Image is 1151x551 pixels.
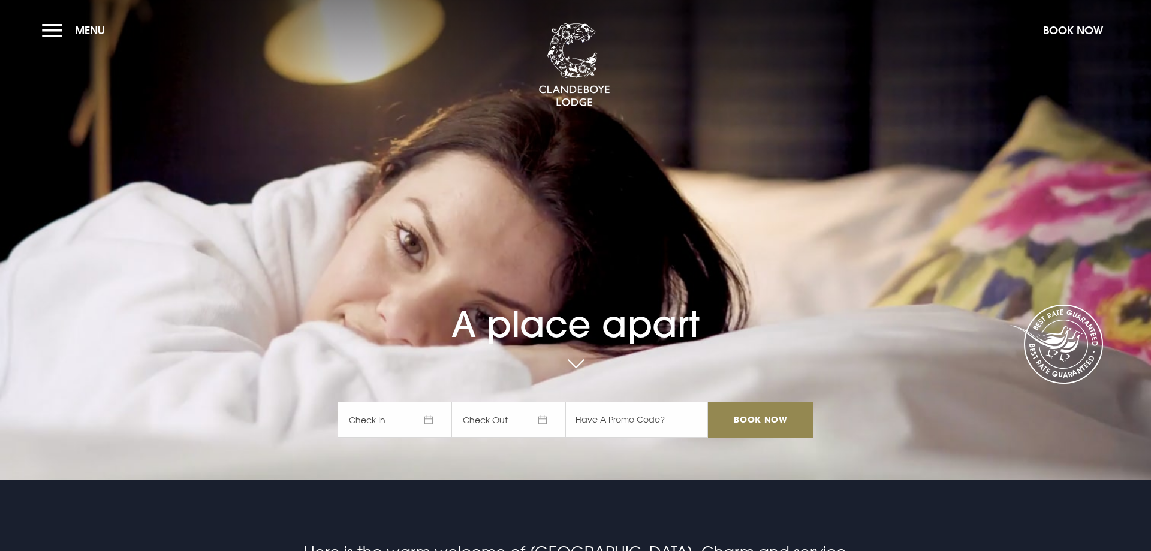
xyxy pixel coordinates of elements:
span: Check In [338,402,451,438]
span: Menu [75,23,105,37]
span: Check Out [451,402,565,438]
button: Menu [42,17,111,43]
input: Have A Promo Code? [565,402,708,438]
img: Clandeboye Lodge [538,23,610,107]
h1: A place apart [338,269,813,345]
input: Book Now [708,402,813,438]
button: Book Now [1037,17,1109,43]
